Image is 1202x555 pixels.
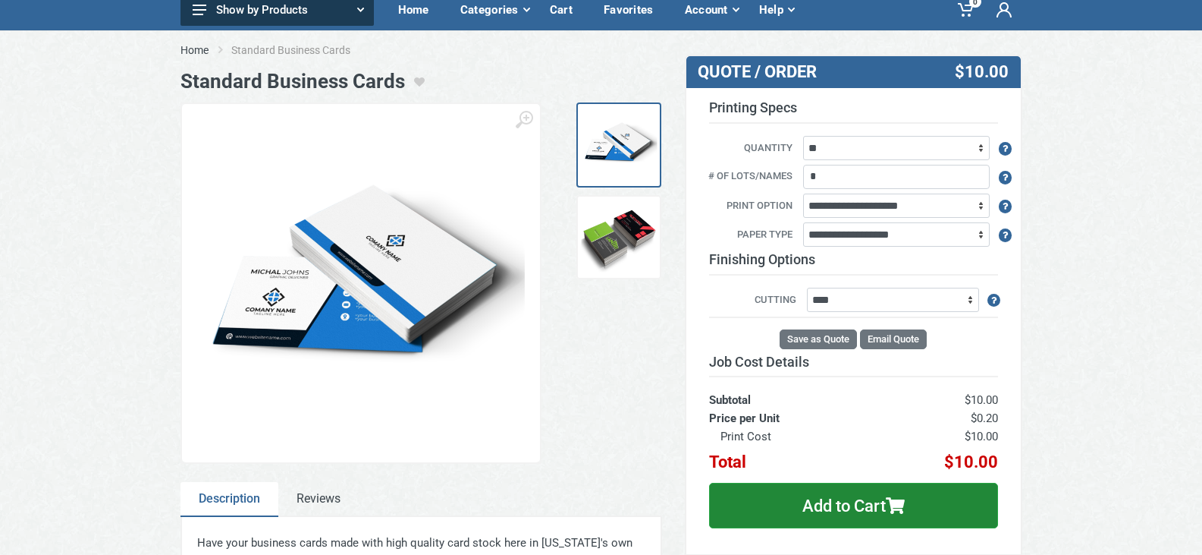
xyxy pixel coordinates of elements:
[576,102,661,188] a: BCs Sample
[278,482,359,517] a: Reviews
[971,412,998,425] span: $0.20
[965,430,998,443] span: $10.00
[709,427,873,446] th: Print Cost
[197,147,525,419] img: BCs Sample
[709,409,873,427] th: Price per Unit
[709,446,873,471] th: Total
[581,107,657,183] img: BCs Sample
[576,195,661,280] a: BCs 3rd Type
[180,482,278,517] a: Description
[581,200,657,276] img: BCs 3rd Type
[709,483,998,528] button: Add to Cart
[944,453,998,471] span: $10.00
